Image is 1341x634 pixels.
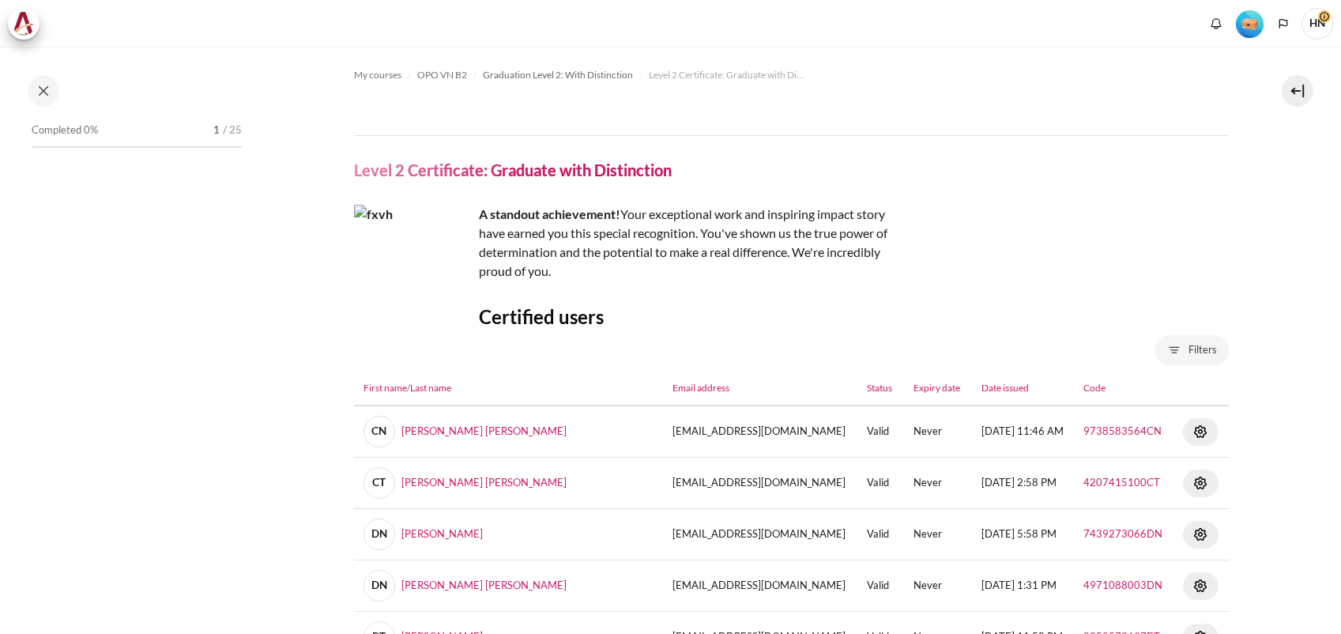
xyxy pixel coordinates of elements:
[1191,576,1210,595] img: Actions
[857,458,904,509] td: Valid
[364,416,395,447] span: CN
[364,425,567,437] a: CN[PERSON_NAME] [PERSON_NAME]
[663,458,857,509] td: [EMAIL_ADDRESS][DOMAIN_NAME]
[32,119,242,164] a: Completed 0% 1 / 25
[1155,335,1229,365] button: Filters
[1191,474,1210,492] img: Actions
[972,458,1075,509] td: [DATE] 2:58 PM
[417,68,467,82] span: OPO VN B2
[364,467,395,499] span: CT
[1083,476,1160,489] a: 4207415100CT
[904,560,972,612] td: Never
[1083,425,1162,437] a: 9738583564CN
[354,205,907,281] div: Your exceptional work and inspiring impact story have earned you this special recognition. You've...
[904,509,972,560] td: Never
[1191,422,1210,441] img: Actions
[972,560,1075,612] td: [DATE] 1:31 PM
[1204,12,1228,36] div: Show notification window with no new notifications
[1301,8,1333,40] a: User menu
[354,205,473,323] img: fxvh
[213,123,220,138] span: 1
[1236,9,1264,38] div: Level #1
[364,382,407,394] a: First name
[483,68,633,82] span: Graduation Level 2: With Distinction
[483,66,633,85] a: Graduation Level 2: With Distinction
[354,160,672,180] h4: Level 2 Certificate: Graduate with Distinction
[1083,527,1162,540] a: 7439273066DN
[364,476,567,489] a: CT[PERSON_NAME] [PERSON_NAME]
[364,519,395,550] span: DN
[904,406,972,458] td: Never
[8,8,47,40] a: Architeck Architeck
[354,68,401,82] span: My courses
[1236,10,1264,38] img: Level #1
[857,509,904,560] td: Valid
[364,570,395,602] span: DN
[410,382,451,394] a: Last name
[649,68,807,82] span: Level 2 Certificate: Graduate with Distinction
[32,123,98,138] span: Completed 0%
[857,560,904,612] td: Valid
[1271,12,1295,36] button: Languages
[1230,9,1270,38] a: Level #1
[13,12,35,36] img: Architeck
[981,382,1029,394] a: Date issued
[857,406,904,458] td: Valid
[364,527,483,540] a: DN[PERSON_NAME]
[1188,342,1217,358] span: Filters
[867,382,892,394] a: Status
[223,123,242,138] span: / 25
[663,560,857,612] td: [EMAIL_ADDRESS][DOMAIN_NAME]
[663,509,857,560] td: [EMAIL_ADDRESS][DOMAIN_NAME]
[1083,382,1106,394] a: Code
[1191,525,1210,544] img: Actions
[904,458,972,509] td: Never
[663,406,857,458] td: [EMAIL_ADDRESS][DOMAIN_NAME]
[672,382,729,394] a: Email address
[417,66,467,85] a: OPO VN B2
[913,382,960,394] a: Expiry date
[354,62,1229,88] nav: Navigation bar
[479,206,620,221] strong: A standout achievement!
[972,406,1075,458] td: [DATE] 11:46 AM
[649,66,807,85] a: Level 2 Certificate: Graduate with Distinction
[354,372,664,406] th: /
[972,509,1075,560] td: [DATE] 5:58 PM
[364,579,567,591] a: DN[PERSON_NAME] [PERSON_NAME]
[1301,8,1333,40] span: HN
[1083,579,1162,591] a: 4971088003DN
[354,304,1229,329] h3: Certified users
[354,66,401,85] a: My courses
